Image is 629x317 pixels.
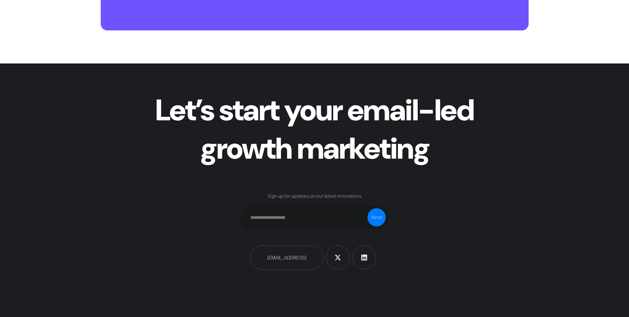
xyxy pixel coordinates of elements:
h1: growth marketing [101,131,529,167]
iframe: Tidio Chat [595,274,626,305]
p: Sign up for updates on our latest innovations [267,192,362,199]
button: Send [367,208,386,226]
a: [EMAIL_ADDRESS] [250,246,324,270]
h1: Let’s start your email-led [101,93,529,128]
